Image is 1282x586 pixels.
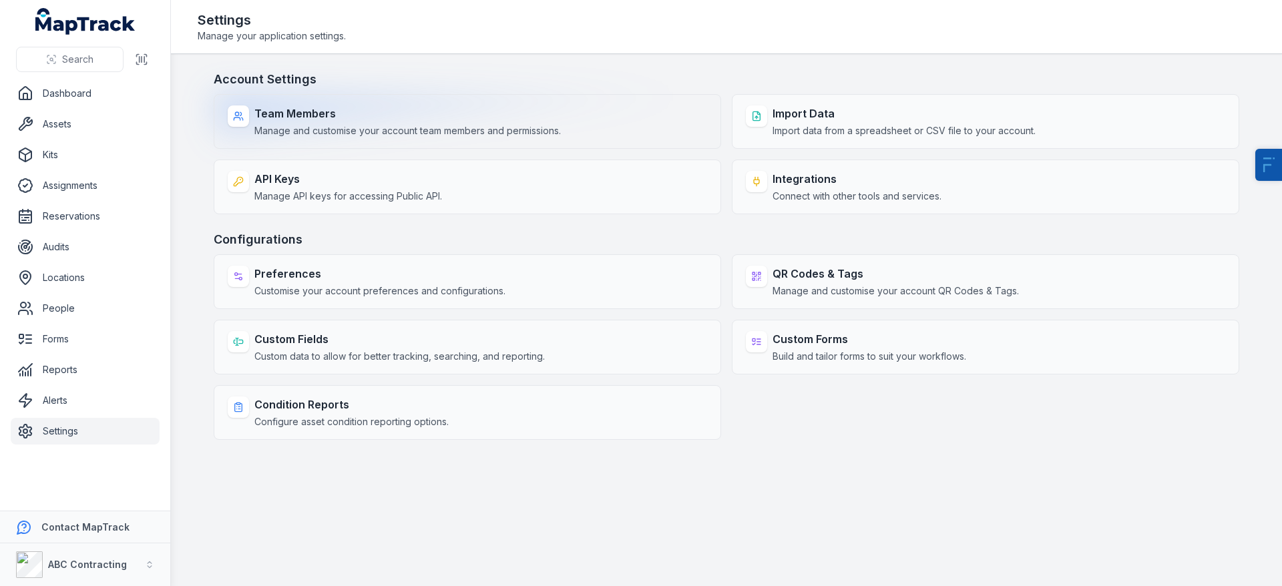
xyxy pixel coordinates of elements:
a: Assets [11,111,160,137]
strong: Preferences [254,266,505,282]
a: IntegrationsConnect with other tools and services. [732,160,1239,214]
a: Team MembersManage and customise your account team members and permissions. [214,94,721,149]
strong: API Keys [254,171,442,187]
a: Settings [11,418,160,445]
a: Forms [11,326,160,352]
a: PreferencesCustomise your account preferences and configurations. [214,254,721,309]
span: Connect with other tools and services. [773,190,941,203]
span: Manage your application settings. [198,29,346,43]
strong: QR Codes & Tags [773,266,1019,282]
h3: Configurations [214,230,1239,249]
a: People [11,295,160,322]
span: Manage and customise your account team members and permissions. [254,124,561,137]
h3: Account Settings [214,70,1239,89]
strong: Custom Forms [773,331,966,347]
strong: Custom Fields [254,331,545,347]
a: Reports [11,356,160,383]
span: Search [62,53,93,66]
span: Configure asset condition reporting options. [254,415,449,428]
strong: Import Data [773,105,1036,121]
a: Alerts [11,387,160,414]
span: Custom data to allow for better tracking, searching, and reporting. [254,350,545,363]
a: Import DataImport data from a spreadsheet or CSV file to your account. [732,94,1239,149]
a: Dashboard [11,80,160,107]
h2: Settings [198,11,346,29]
a: Audits [11,234,160,260]
a: Custom FieldsCustom data to allow for better tracking, searching, and reporting. [214,320,721,374]
a: Custom FormsBuild and tailor forms to suit your workflows. [732,320,1239,374]
a: Kits [11,141,160,168]
span: Import data from a spreadsheet or CSV file to your account. [773,124,1036,137]
a: API KeysManage API keys for accessing Public API. [214,160,721,214]
span: Manage and customise your account QR Codes & Tags. [773,284,1019,298]
a: MapTrack [35,8,136,35]
strong: Team Members [254,105,561,121]
button: Search [16,47,124,72]
span: Customise your account preferences and configurations. [254,284,505,298]
strong: ABC Contracting [48,559,127,570]
strong: Integrations [773,171,941,187]
a: Assignments [11,172,160,199]
a: Locations [11,264,160,291]
a: Reservations [11,203,160,230]
a: Condition ReportsConfigure asset condition reporting options. [214,385,721,440]
span: Build and tailor forms to suit your workflows. [773,350,966,363]
strong: Condition Reports [254,396,449,412]
span: Manage API keys for accessing Public API. [254,190,442,203]
strong: Contact MapTrack [41,521,130,533]
a: QR Codes & TagsManage and customise your account QR Codes & Tags. [732,254,1239,309]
